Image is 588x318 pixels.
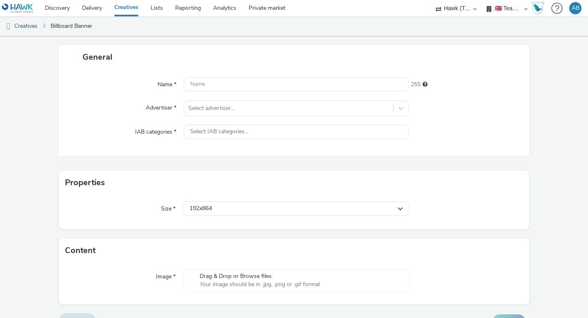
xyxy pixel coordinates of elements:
label: Name * [154,77,180,89]
img: Hawk Academy [532,2,544,15]
span: Select IAB categories... [190,128,248,135]
div: AB [572,2,579,14]
a: Hawk Academy [532,2,547,15]
a: Billboard Banner [47,16,96,36]
label: Advertiser * [143,101,180,112]
span: 255 [411,81,421,89]
img: undefined Logo [2,3,33,13]
img: dooh [4,22,12,31]
div: Maximum 255 characters [423,81,428,89]
label: Image * [153,269,179,281]
span: General [82,52,112,63]
span: Your image should be in .jpg, .png or .gif format [200,280,320,289]
label: IAB categories * [132,125,180,136]
span: Drag & Drop or Browse files. [200,272,320,280]
h3: Content [65,244,96,257]
label: Size * [158,202,179,213]
h3: Properties [65,177,105,189]
span: 192x864 [189,205,212,212]
input: Name [184,77,409,92]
